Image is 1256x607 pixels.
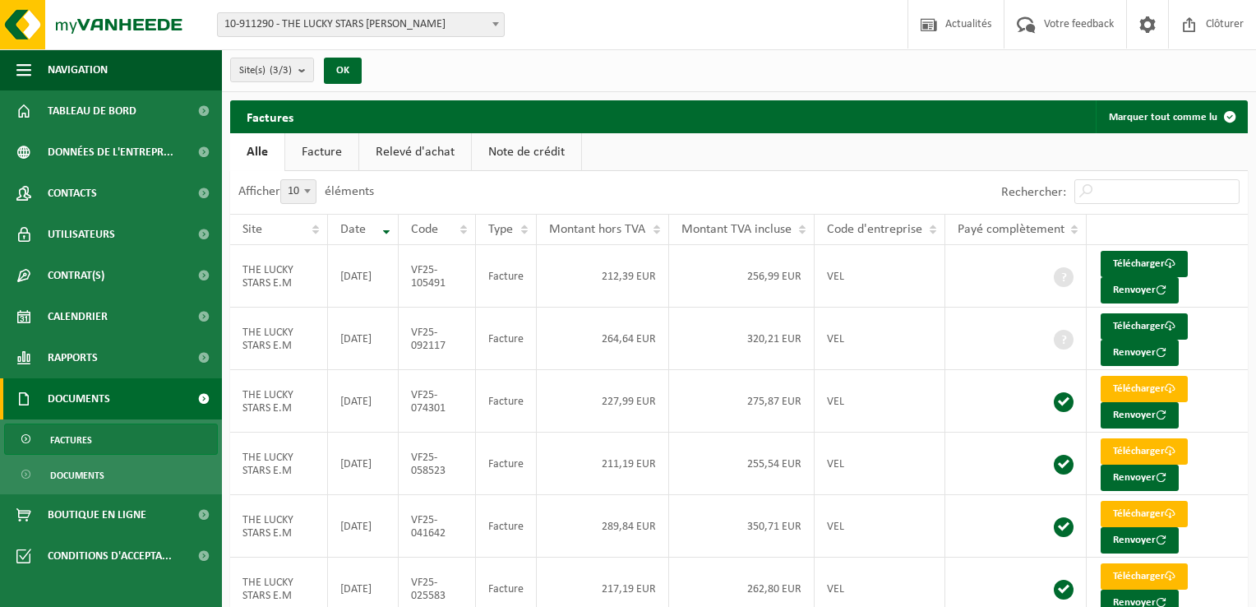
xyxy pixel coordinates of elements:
[48,49,108,90] span: Navigation
[537,370,668,433] td: 227,99 EUR
[48,494,146,535] span: Boutique en ligne
[681,223,792,236] span: Montant TVA incluse
[230,133,284,171] a: Alle
[281,180,316,203] span: 10
[48,378,110,419] span: Documents
[549,223,645,236] span: Montant hors TVA
[1101,277,1179,303] button: Renvoyer
[48,132,173,173] span: Données de l'entrepr...
[270,65,292,76] count: (3/3)
[1101,527,1179,554] button: Renvoyer
[48,296,108,337] span: Calendrier
[230,100,310,132] h2: Factures
[230,370,328,433] td: THE LUCKY STARS E.M
[476,495,538,558] td: Facture
[815,495,945,558] td: VEL
[827,223,922,236] span: Code d'entreprise
[1096,100,1246,133] button: Marquer tout comme lu
[537,245,668,308] td: 212,39 EUR
[958,223,1064,236] span: Payé complètement
[669,495,815,558] td: 350,71 EUR
[815,308,945,370] td: VEL
[328,495,399,558] td: [DATE]
[4,459,218,490] a: Documents
[48,337,98,378] span: Rapports
[280,179,316,204] span: 10
[239,58,292,83] span: Site(s)
[815,433,945,495] td: VEL
[230,58,314,82] button: Site(s)(3/3)
[1101,563,1188,590] a: Télécharger
[399,308,475,370] td: VF25-092117
[1101,251,1188,277] a: Télécharger
[50,424,92,456] span: Factures
[328,245,399,308] td: [DATE]
[50,460,104,491] span: Documents
[48,214,115,255] span: Utilisateurs
[1101,340,1179,366] button: Renvoyer
[669,245,815,308] td: 256,99 EUR
[242,223,262,236] span: Site
[537,433,668,495] td: 211,19 EUR
[285,133,358,171] a: Facture
[48,535,172,577] span: Conditions d'accepta...
[324,58,362,84] button: OK
[669,370,815,433] td: 275,87 EUR
[238,185,374,198] label: Afficher éléments
[48,173,97,214] span: Contacts
[399,495,475,558] td: VF25-041642
[230,495,328,558] td: THE LUCKY STARS E.M
[1101,501,1188,527] a: Télécharger
[399,370,475,433] td: VF25-074301
[230,308,328,370] td: THE LUCKY STARS E.M
[48,255,104,296] span: Contrat(s)
[230,433,328,495] td: THE LUCKY STARS E.M
[1101,376,1188,402] a: Télécharger
[488,223,513,236] span: Type
[476,433,538,495] td: Facture
[1101,438,1188,465] a: Télécharger
[815,245,945,308] td: VEL
[328,308,399,370] td: [DATE]
[472,133,581,171] a: Note de crédit
[411,223,438,236] span: Code
[815,370,945,433] td: VEL
[217,12,505,37] span: 10-911290 - THE LUCKY STARS E.M - RONSE
[230,245,328,308] td: THE LUCKY STARS E.M
[4,424,218,455] a: Factures
[1101,402,1179,429] button: Renvoyer
[328,370,399,433] td: [DATE]
[669,308,815,370] td: 320,21 EUR
[218,13,504,36] span: 10-911290 - THE LUCKY STARS E.M - RONSE
[1101,313,1188,340] a: Télécharger
[359,133,471,171] a: Relevé d'achat
[399,433,475,495] td: VF25-058523
[537,308,668,370] td: 264,64 EUR
[48,90,136,132] span: Tableau de bord
[669,433,815,495] td: 255,54 EUR
[476,308,538,370] td: Facture
[1101,465,1179,491] button: Renvoyer
[476,370,538,433] td: Facture
[1001,186,1066,199] label: Rechercher:
[476,245,538,308] td: Facture
[399,245,475,308] td: VF25-105491
[328,433,399,495] td: [DATE]
[340,223,366,236] span: Date
[537,495,668,558] td: 289,84 EUR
